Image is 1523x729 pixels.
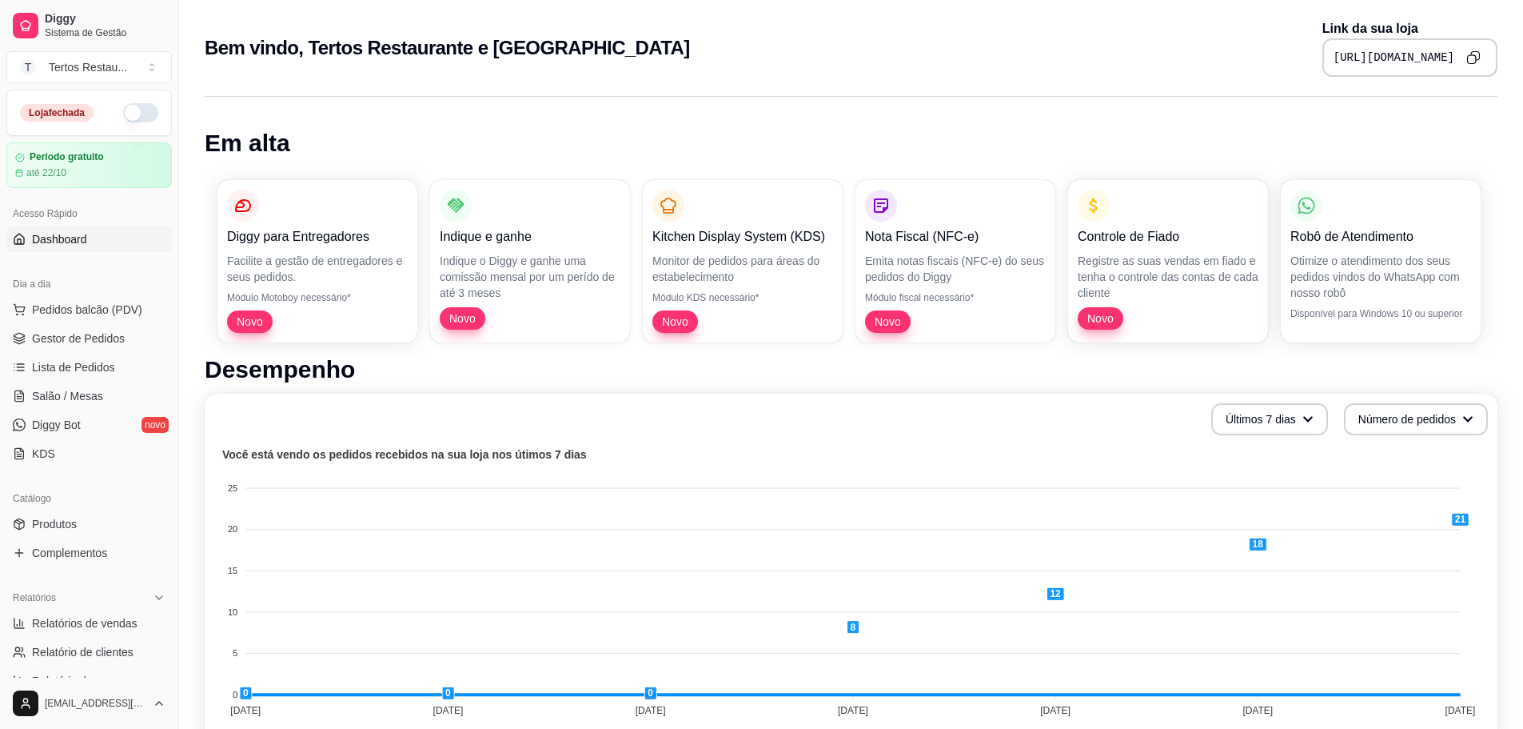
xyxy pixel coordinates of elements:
p: Link da sua loja [1322,19,1497,38]
tspan: 15 [228,566,237,575]
tspan: 0 [233,690,237,699]
article: Período gratuito [30,151,104,163]
span: T [20,59,36,75]
span: Relatório de clientes [32,644,134,660]
p: Módulo KDS necessário* [652,291,833,304]
span: Produtos [32,516,77,532]
a: Lista de Pedidos [6,354,172,380]
p: Disponível para Windows 10 ou superior [1290,307,1471,320]
span: Relatórios [13,591,56,604]
a: Produtos [6,511,172,537]
button: Pedidos balcão (PDV) [6,297,172,322]
p: Kitchen Display System (KDS) [652,227,833,246]
button: Número de pedidos [1344,403,1488,435]
button: Robô de AtendimentoOtimize o atendimento dos seus pedidos vindos do WhatsApp com nosso robôDispon... [1281,180,1481,342]
span: Dashboard [32,231,87,247]
span: Novo [443,310,482,326]
tspan: 20 [228,524,237,534]
button: Copy to clipboard [1461,45,1486,70]
button: Kitchen Display System (KDS)Monitor de pedidos para áreas do estabelecimentoMódulo KDS necessário... [643,180,843,342]
button: Select a team [6,51,172,83]
text: Você está vendo os pedidos recebidos na sua loja nos útimos 7 dias [222,448,587,461]
span: Lista de Pedidos [32,359,115,375]
p: Módulo Motoboy necessário* [227,291,408,304]
button: [EMAIL_ADDRESS][DOMAIN_NAME] [6,684,172,723]
a: Período gratuitoaté 22/10 [6,142,172,188]
p: Módulo fiscal necessário* [865,291,1046,304]
span: Novo [1081,310,1120,326]
span: Gestor de Pedidos [32,330,125,346]
a: Diggy Botnovo [6,412,172,438]
button: Indique e ganheIndique o Diggy e ganhe uma comissão mensal por um perído de até 3 mesesNovo [430,180,630,342]
a: Gestor de Pedidos [6,326,172,351]
p: Registre as suas vendas em fiado e tenha o controle das contas de cada cliente [1078,253,1258,301]
p: Indique o Diggy e ganhe uma comissão mensal por um perído de até 3 meses [440,253,620,301]
a: Complementos [6,540,172,566]
p: Diggy para Entregadores [227,227,408,246]
tspan: [DATE] [1242,705,1273,716]
span: [EMAIL_ADDRESS][DOMAIN_NAME] [45,697,146,710]
span: Diggy Bot [32,417,81,433]
a: Relatório de mesas [6,668,172,694]
pre: [URL][DOMAIN_NAME] [1334,50,1454,66]
button: Controle de FiadoRegistre as suas vendas em fiado e tenha o controle das contas de cada clienteNovo [1068,180,1268,342]
a: Relatório de clientes [6,639,172,665]
div: Acesso Rápido [6,201,172,226]
tspan: [DATE] [1040,705,1070,716]
div: Catálogo [6,486,172,511]
span: Novo [868,314,907,330]
h2: Bem vindo, Tertos Restaurante e [GEOGRAPHIC_DATA] [205,35,690,61]
button: Alterar Status [123,103,158,122]
a: KDS [6,441,172,467]
tspan: 5 [233,648,237,658]
button: Nota Fiscal (NFC-e)Emita notas fiscais (NFC-e) do seus pedidos do DiggyMódulo fiscal necessário*Novo [855,180,1055,342]
span: Diggy [45,12,165,26]
span: Sistema de Gestão [45,26,165,39]
a: Relatórios de vendas [6,611,172,636]
tspan: [DATE] [433,705,464,716]
button: Últimos 7 dias [1211,403,1328,435]
span: Relatórios de vendas [32,615,138,631]
a: Dashboard [6,226,172,252]
p: Monitor de pedidos para áreas do estabelecimento [652,253,833,285]
span: Novo [230,314,269,330]
a: DiggySistema de Gestão [6,6,172,45]
p: Facilite a gestão de entregadores e seus pedidos. [227,253,408,285]
h1: Em alta [205,129,1497,158]
article: até 22/10 [26,166,66,179]
span: Pedidos balcão (PDV) [32,302,142,318]
span: Salão / Mesas [32,388,103,404]
tspan: [DATE] [636,705,666,716]
div: Dia a dia [6,271,172,297]
tspan: [DATE] [1445,705,1476,716]
button: Diggy para EntregadoresFacilite a gestão de entregadores e seus pedidos.Módulo Motoboy necessário... [217,180,417,342]
span: Relatório de mesas [32,673,129,689]
tspan: [DATE] [230,705,261,716]
p: Otimize o atendimento dos seus pedidos vindos do WhatsApp com nosso robô [1290,253,1471,301]
div: Tertos Restau ... [49,59,127,75]
tspan: 10 [228,607,237,617]
tspan: 25 [228,483,237,493]
a: Salão / Mesas [6,383,172,409]
div: Loja fechada [20,104,94,122]
span: KDS [32,446,55,462]
p: Indique e ganhe [440,227,620,246]
p: Emita notas fiscais (NFC-e) do seus pedidos do Diggy [865,253,1046,285]
p: Robô de Atendimento [1290,227,1471,246]
span: Novo [656,314,695,330]
h1: Desempenho [205,355,1497,384]
span: Complementos [32,545,107,561]
tspan: [DATE] [838,705,868,716]
p: Controle de Fiado [1078,227,1258,246]
p: Nota Fiscal (NFC-e) [865,227,1046,246]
